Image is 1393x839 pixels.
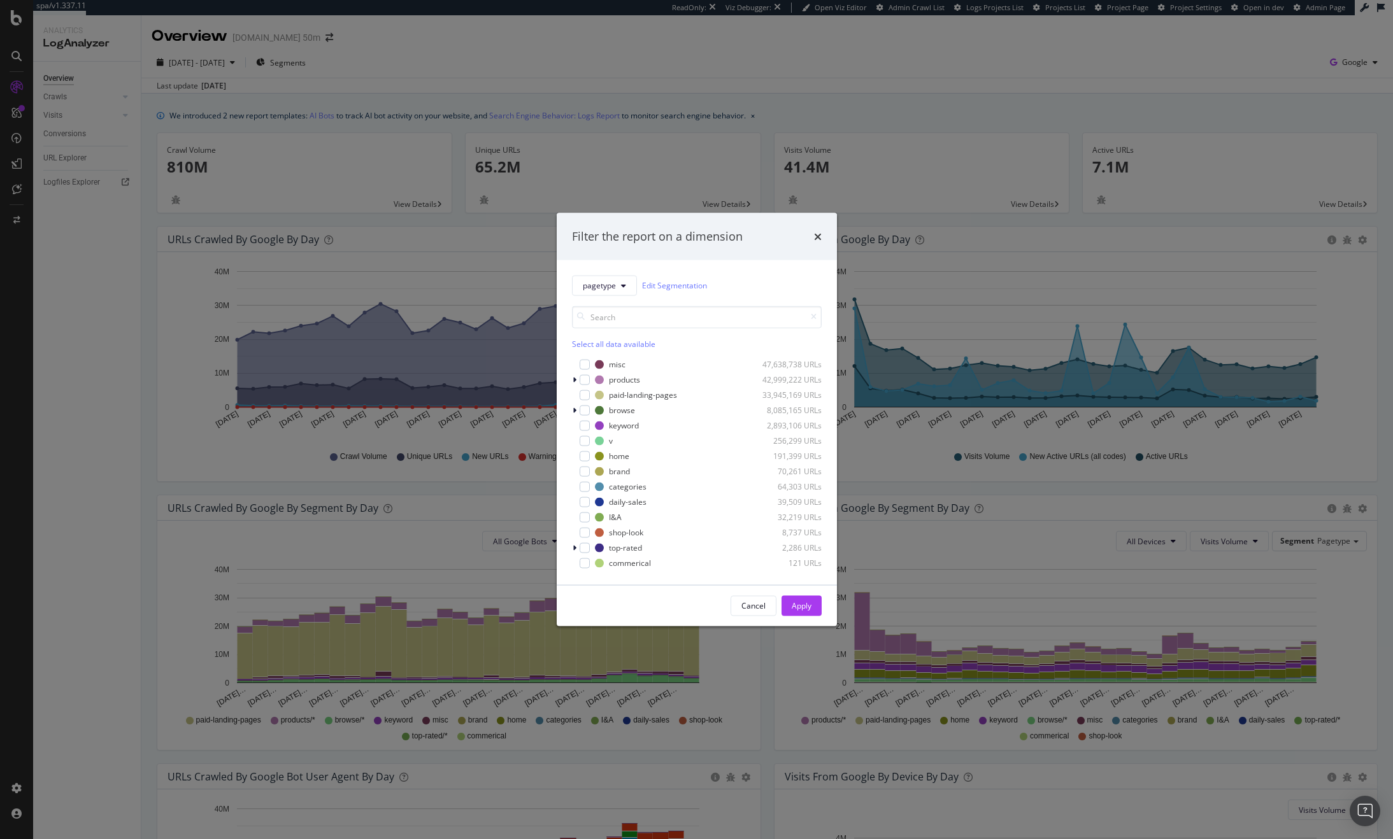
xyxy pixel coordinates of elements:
div: I&A [609,512,622,523]
span: pagetype [583,280,616,291]
div: 2,893,106 URLs [759,420,822,431]
div: Select all data available [572,338,822,349]
div: 39,509 URLs [759,497,822,507]
div: shop-look [609,527,643,538]
a: Edit Segmentation [642,279,707,292]
div: 70,261 URLs [759,466,822,477]
div: 8,737 URLs [759,527,822,538]
div: modal [557,213,837,626]
div: keyword [609,420,639,431]
div: categories [609,481,646,492]
div: 32,219 URLs [759,512,822,523]
button: Apply [782,595,822,616]
input: Search [572,306,822,328]
div: Open Intercom Messenger [1350,796,1380,826]
div: home [609,451,629,462]
div: 121 URLs [759,558,822,568]
div: 47,638,738 URLs [759,359,822,370]
div: times [814,229,822,245]
div: paid-landing-pages [609,390,677,400]
div: 8,085,165 URLs [759,405,822,416]
div: v [609,435,613,446]
div: daily-sales [609,497,646,507]
div: 2,286 URLs [759,542,822,553]
div: brand [609,466,630,477]
div: top-rated [609,542,642,553]
div: commerical [609,558,651,568]
div: Apply [792,600,811,611]
div: Cancel [741,600,766,611]
div: 256,299 URLs [759,435,822,446]
button: pagetype [572,275,637,295]
div: misc [609,359,625,370]
div: 64,303 URLs [759,481,822,492]
div: Filter the report on a dimension [572,229,743,245]
div: 42,999,222 URLs [759,374,822,385]
div: 33,945,169 URLs [759,390,822,400]
div: products [609,374,640,385]
div: 191,399 URLs [759,451,822,462]
button: Cancel [731,595,776,616]
div: browse [609,405,635,416]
